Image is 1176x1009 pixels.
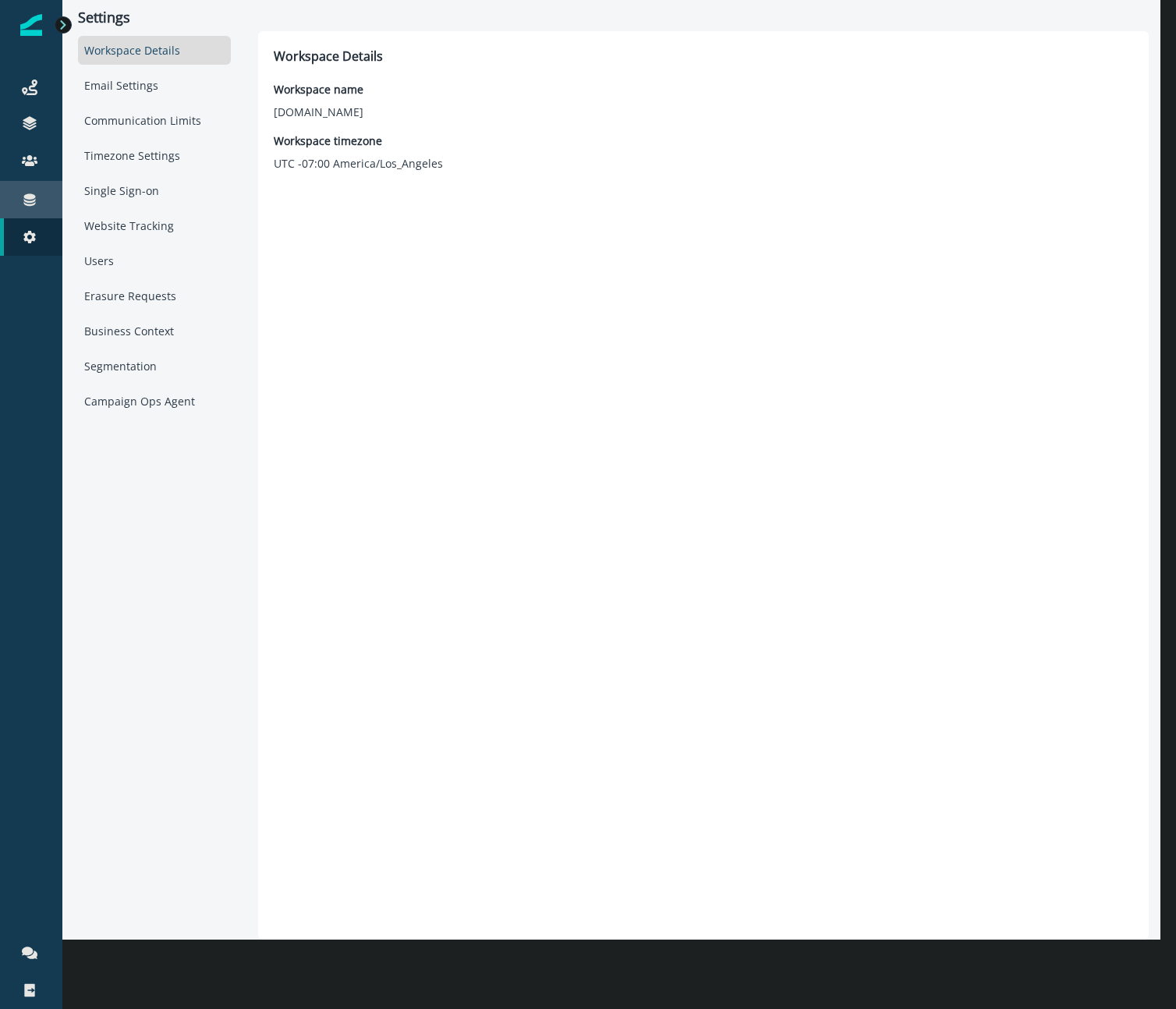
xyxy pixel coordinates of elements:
p: Settings [78,9,231,27]
div: Website Tracking [78,211,231,240]
div: Workspace Details [78,36,231,65]
div: Timezone Settings [78,141,231,170]
div: Erasure Requests [78,281,231,310]
div: Segmentation [78,352,231,381]
img: Inflection [20,14,42,36]
p: [DOMAIN_NAME] [274,104,363,120]
p: UTC -07:00 America/Los_Angeles [274,155,443,172]
div: Campaign Ops Agent [78,387,231,416]
div: Single Sign-on [78,176,231,205]
div: Business Context [78,317,231,345]
p: Workspace Details [274,47,1133,65]
div: Users [78,246,231,275]
p: Workspace timezone [274,133,443,149]
div: Communication Limits [78,106,231,135]
p: Workspace name [274,81,363,97]
div: Email Settings [78,71,231,100]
